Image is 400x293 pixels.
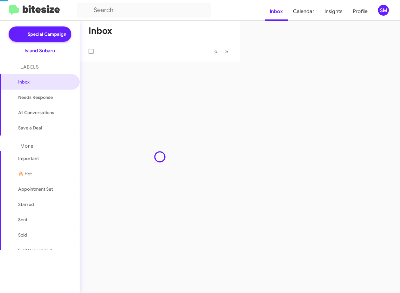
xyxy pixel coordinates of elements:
[18,79,72,85] span: Inbox
[210,45,221,58] button: Previous
[18,125,42,131] span: Save a Deal
[18,232,27,238] span: Sold
[211,45,232,58] nav: Page navigation example
[18,247,52,253] span: Sold Responded
[77,3,211,18] input: Search
[18,109,54,116] span: All Conversations
[25,48,55,54] div: Island Subaru
[18,186,53,192] span: Appointment Set
[18,171,32,177] span: 🔥 Hot
[225,48,228,55] span: »
[20,143,33,149] span: More
[28,31,66,37] span: Special Campaign
[288,2,319,21] a: Calendar
[20,64,39,70] span: Labels
[18,155,72,162] span: Important
[378,5,389,16] div: SM
[373,5,393,16] button: SM
[319,2,348,21] a: Insights
[18,201,34,208] span: Starred
[348,2,373,21] a: Profile
[89,26,112,36] h1: Inbox
[265,2,288,21] a: Inbox
[214,48,218,55] span: «
[18,94,72,100] span: Needs Response
[18,216,27,223] span: Sent
[9,26,71,42] a: Special Campaign
[221,45,232,58] button: Next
